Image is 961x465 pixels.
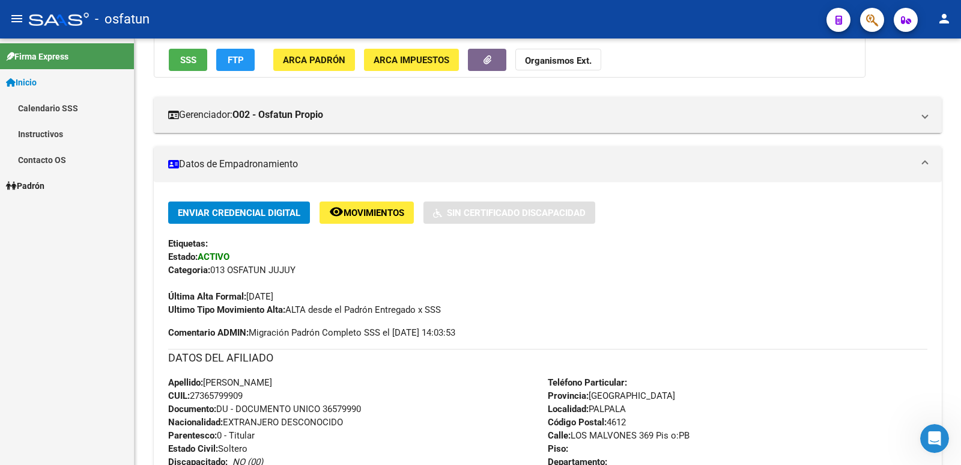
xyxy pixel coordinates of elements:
[168,304,285,315] strong: Ultimo Tipo Movimiento Alta:
[364,49,459,71] button: ARCA Impuestos
[374,55,449,66] span: ARCA Impuestos
[548,404,589,414] strong: Localidad:
[937,11,951,26] mat-icon: person
[216,49,255,71] button: FTP
[168,390,243,401] span: 27365799909
[548,417,607,428] strong: Código Postal:
[329,205,344,219] mat-icon: remove_red_eye
[180,55,196,66] span: SSS
[548,443,568,454] strong: Piso:
[548,390,675,401] span: [GEOGRAPHIC_DATA]
[228,55,244,66] span: FTP
[168,291,273,302] span: [DATE]
[168,430,255,441] span: 0 - Titular
[168,377,272,388] span: [PERSON_NAME]
[548,430,690,441] span: LOS MALVONES 369 Pis o:PB
[95,6,150,32] span: - osfatun
[6,76,37,89] span: Inicio
[548,404,626,414] span: PALPALA
[320,202,414,224] button: Movimientos
[168,443,218,454] strong: Estado Civil:
[168,238,208,249] strong: Etiquetas:
[168,304,441,315] span: ALTA desde el Padrón Entregado x SSS
[154,97,942,133] mat-expansion-panel-header: Gerenciador:O02 - Osfatun Propio
[423,202,595,224] button: Sin Certificado Discapacidad
[920,424,949,453] iframe: Intercom live chat
[168,404,216,414] strong: Documento:
[232,108,323,122] strong: O02 - Osfatun Propio
[178,208,300,218] span: Enviar Credencial Digital
[548,417,626,428] span: 4612
[168,158,913,171] mat-panel-title: Datos de Empadronamiento
[168,417,343,428] span: EXTRANJERO DESCONOCIDO
[168,350,927,366] h3: DATOS DEL AFILIADO
[168,443,247,454] span: Soltero
[154,146,942,182] mat-expansion-panel-header: Datos de Empadronamiento
[198,251,229,262] strong: ACTIVO
[548,377,627,388] strong: Teléfono Particular:
[10,11,24,26] mat-icon: menu
[283,55,345,66] span: ARCA Padrón
[168,377,203,388] strong: Apellido:
[548,430,571,441] strong: Calle:
[168,291,246,302] strong: Última Alta Formal:
[169,49,207,71] button: SSS
[273,49,355,71] button: ARCA Padrón
[168,390,190,401] strong: CUIL:
[168,326,455,339] span: Migración Padrón Completo SSS el [DATE] 14:03:53
[447,208,586,218] span: Sin Certificado Discapacidad
[168,251,198,262] strong: Estado:
[525,55,592,66] strong: Organismos Ext.
[168,430,217,441] strong: Parentesco:
[168,265,210,276] strong: Categoria:
[515,49,601,71] button: Organismos Ext.
[168,327,249,338] strong: Comentario ADMIN:
[168,263,927,277] div: 013 OSFATUN JUJUY
[6,179,44,192] span: Padrón
[548,390,589,401] strong: Provincia:
[168,202,310,224] button: Enviar Credencial Digital
[168,108,913,122] mat-panel-title: Gerenciador:
[344,208,404,218] span: Movimientos
[168,417,223,428] strong: Nacionalidad:
[6,50,68,63] span: Firma Express
[168,404,361,414] span: DU - DOCUMENTO UNICO 36579990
